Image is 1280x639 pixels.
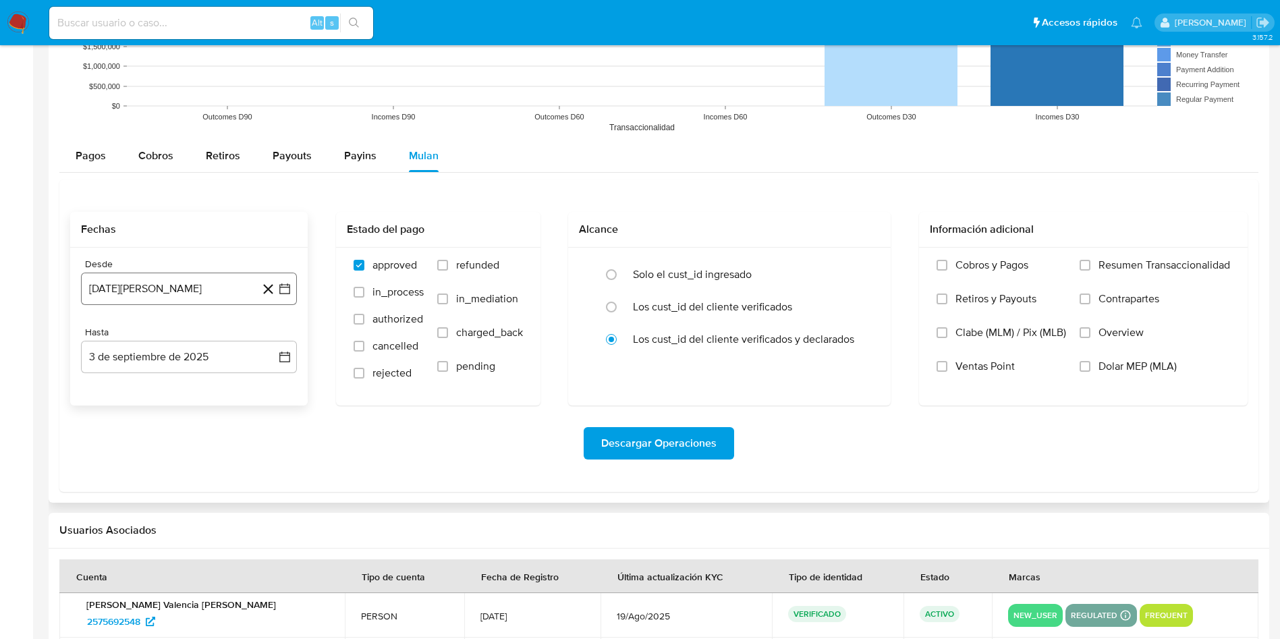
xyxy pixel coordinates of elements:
button: search-icon [340,13,368,32]
span: Alt [312,16,323,29]
span: 3.157.2 [1252,32,1273,43]
span: Accesos rápidos [1042,16,1117,30]
h2: Usuarios Asociados [59,524,1258,537]
a: Salir [1256,16,1270,30]
span: s [330,16,334,29]
input: Buscar usuario o caso... [49,14,373,32]
a: Notificaciones [1131,17,1142,28]
p: damian.rodriguez@mercadolibre.com [1175,16,1251,29]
